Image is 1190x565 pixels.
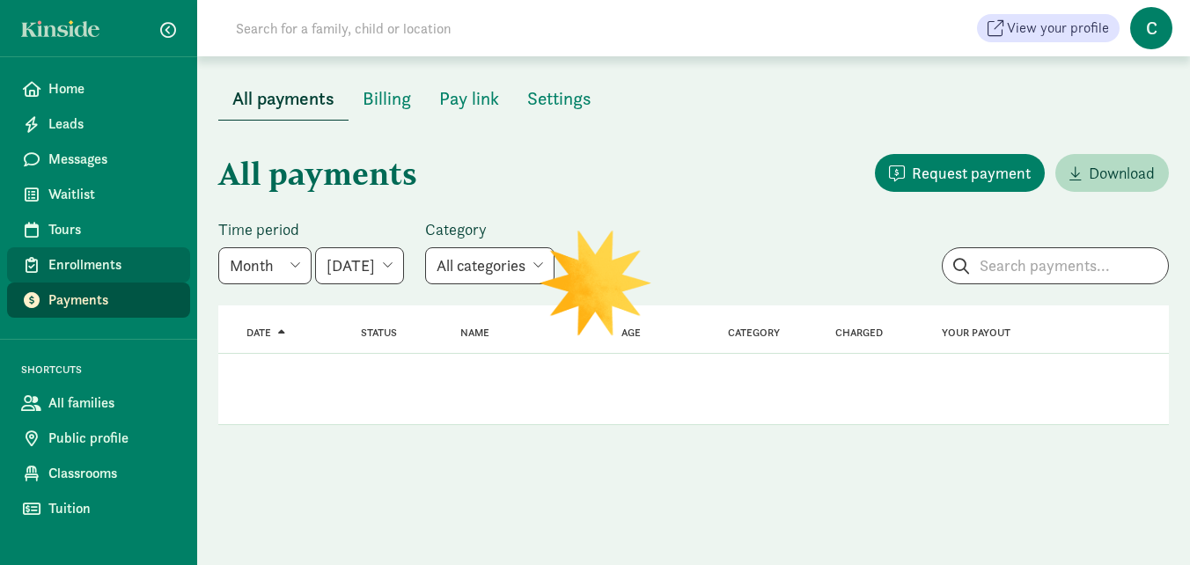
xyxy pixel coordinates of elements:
[835,327,883,339] a: Charged
[48,78,176,99] span: Home
[48,254,176,275] span: Enrollments
[7,456,190,491] a: Classrooms
[7,212,190,247] a: Tours
[7,421,190,456] a: Public profile
[48,149,176,170] span: Messages
[912,161,1031,185] span: Request payment
[527,84,591,113] span: Settings
[232,84,334,113] span: All payments
[1089,161,1155,185] span: Download
[7,491,190,526] a: Tuition
[425,219,555,240] label: Category
[875,154,1045,192] button: Request payment
[48,114,176,135] span: Leads
[246,327,285,339] a: Date
[349,77,425,120] button: Billing
[218,219,404,240] label: Time period
[48,393,176,414] span: All families
[513,77,606,120] button: Settings
[7,142,190,177] a: Messages
[1102,481,1190,565] iframe: Chat Widget
[7,71,190,106] a: Home
[225,11,719,46] input: Search for a family, child or location
[1007,18,1109,39] span: View your profile
[246,327,271,339] span: Date
[7,282,190,318] a: Payments
[363,84,411,113] span: Billing
[513,89,606,109] a: Settings
[943,248,1168,283] input: Search payments...
[425,89,513,109] a: Pay link
[48,428,176,449] span: Public profile
[361,327,397,339] a: Status
[7,177,190,212] a: Waitlist
[48,498,176,519] span: Tuition
[425,77,513,120] button: Pay link
[218,77,349,121] button: All payments
[218,89,349,109] a: All payments
[48,184,176,205] span: Waitlist
[48,463,176,484] span: Classrooms
[621,327,641,339] a: Age
[7,106,190,142] a: Leads
[7,247,190,282] a: Enrollments
[728,327,780,339] a: Category
[942,327,1010,339] a: Your payout
[439,84,499,113] span: Pay link
[7,385,190,421] a: All families
[48,290,176,311] span: Payments
[1055,154,1169,192] a: Download
[218,142,690,205] h1: All payments
[1130,7,1172,49] span: C
[349,89,425,109] a: Billing
[977,14,1120,42] a: View your profile
[48,219,176,240] span: Tours
[460,327,489,339] a: Name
